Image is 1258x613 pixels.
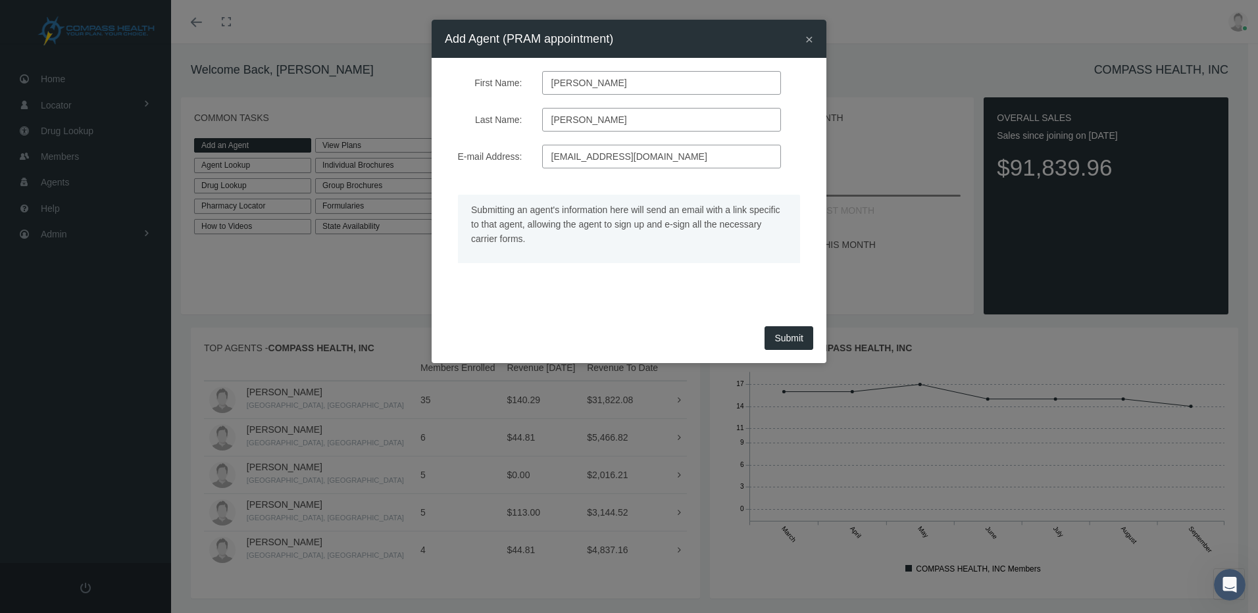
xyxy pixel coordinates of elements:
label: E-mail Address: [435,145,532,168]
h4: Add Agent (PRAM appointment) [445,30,613,48]
label: First Name: [435,71,532,95]
p: Submitting an agent's information here will send an email with a link specific to that agent, all... [471,203,787,246]
span: × [805,32,813,47]
button: Submit [765,326,813,350]
button: Close [805,32,813,46]
label: Last Name: [435,108,532,132]
iframe: Intercom live chat [1214,569,1245,601]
